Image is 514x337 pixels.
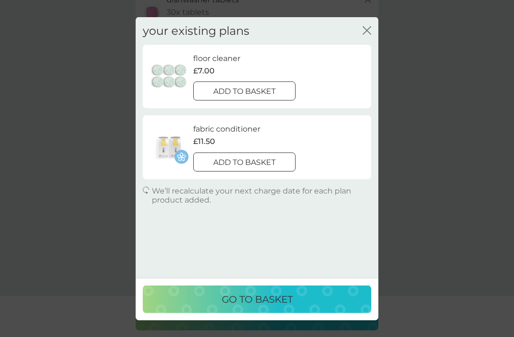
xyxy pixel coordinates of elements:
h2: your existing plans [143,24,249,38]
p: fabric conditioner [193,123,260,135]
p: add to basket [213,156,276,169]
button: add to basket [193,153,296,172]
p: We’ll recalculate your next charge date for each plan product added. [152,186,372,204]
button: add to basket [193,82,296,101]
p: £11.50 [193,135,215,148]
button: go to basket [143,286,371,313]
p: go to basket [222,292,293,307]
button: close [363,26,371,36]
p: add to basket [213,85,276,98]
p: £7.00 [193,65,215,77]
p: floor cleaner [193,52,240,65]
